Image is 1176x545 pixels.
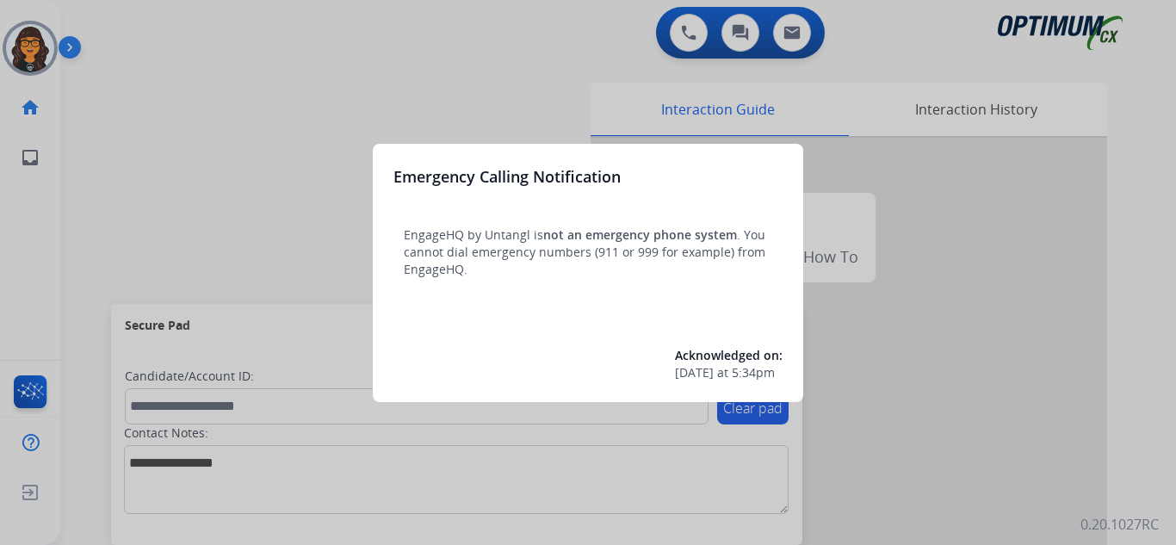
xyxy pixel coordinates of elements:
[393,164,621,189] h3: Emergency Calling Notification
[675,364,783,381] div: at
[732,364,775,381] span: 5:34pm
[675,347,783,363] span: Acknowledged on:
[404,226,772,278] p: EngageHQ by Untangl is . You cannot dial emergency numbers (911 or 999 for example) from EngageHQ.
[543,226,737,243] span: not an emergency phone system
[1080,514,1159,535] p: 0.20.1027RC
[675,364,714,381] span: [DATE]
